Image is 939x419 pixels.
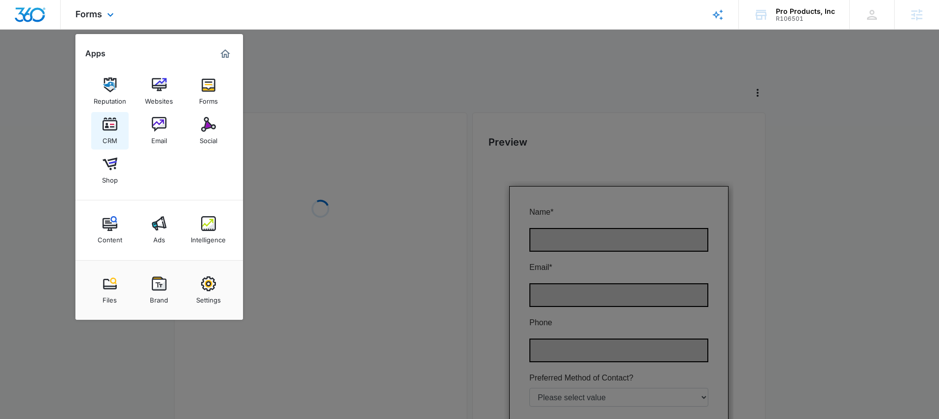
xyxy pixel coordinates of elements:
[145,92,173,105] div: Websites
[25,27,46,35] span: Name
[776,7,835,15] div: account name
[75,9,102,19] span: Forms
[151,132,167,145] div: Email
[25,137,48,146] span: Phone
[190,73,227,110] a: Forms
[200,132,217,145] div: Social
[25,360,87,369] span: Shipping Address
[25,82,45,90] span: Email
[91,73,129,110] a: Reputation
[196,291,221,304] div: Settings
[25,292,90,301] span: How can we help?
[153,231,165,244] div: Ads
[91,211,129,249] a: Content
[776,15,835,22] div: account id
[190,211,227,249] a: Intelligence
[91,152,129,189] a: Shop
[140,112,178,150] a: Email
[103,132,117,145] div: CRM
[98,231,122,244] div: Content
[199,92,218,105] div: Forms
[103,291,117,304] div: Files
[217,46,233,62] a: Marketing 360® Dashboard
[94,92,126,105] div: Reputation
[140,211,178,249] a: Ads
[140,271,178,309] a: Brand
[150,291,168,304] div: Brand
[102,171,118,184] div: Shop
[25,192,129,201] span: Preferred Method of Contact?
[140,73,178,110] a: Websites
[190,112,227,150] a: Social
[91,271,129,309] a: Files
[25,237,147,245] span: What products are you looking for?
[91,112,129,150] a: CRM
[190,271,227,309] a: Settings
[191,231,226,244] div: Intelligence
[85,49,105,58] h2: Apps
